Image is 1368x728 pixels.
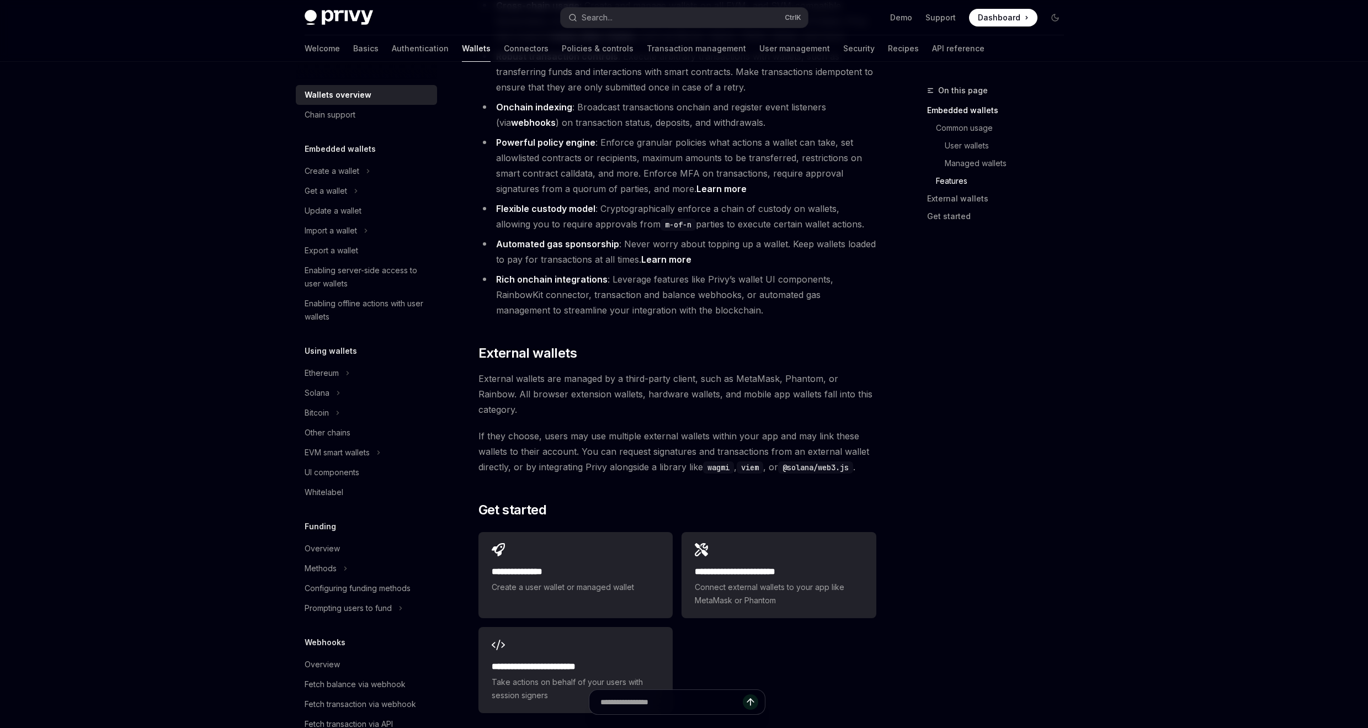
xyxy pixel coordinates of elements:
a: Learn more [696,183,747,195]
code: m-of-n [661,219,696,231]
div: Chain support [305,108,355,121]
div: EVM smart wallets [305,446,370,459]
strong: Onchain indexing [496,102,572,113]
h5: Funding [305,520,336,533]
a: Overview [296,539,437,559]
div: Wallets overview [305,88,371,102]
a: Enabling server-side access to user wallets [296,261,437,294]
li: : Never worry about topping up a wallet. Keep wallets loaded to pay for transactions at all times. [478,236,876,267]
div: Ethereum [305,366,339,380]
a: Basics [353,35,379,62]
a: Learn more [641,254,691,265]
a: Dashboard [969,9,1037,26]
code: wagmi [703,461,734,474]
div: Fetch balance via webhook [305,678,406,691]
span: Connect external wallets to your app like MetaMask or Phantom [695,581,863,607]
a: Support [925,12,956,23]
div: Other chains [305,426,350,439]
span: If they choose, users may use multiple external wallets within your app and may link these wallet... [478,428,876,475]
input: Ask a question... [600,690,743,714]
button: Solana [296,383,437,403]
li: : Cryptographically enforce a chain of custody on wallets, allowing you to require approvals from... [478,201,876,232]
a: Update a wallet [296,201,437,221]
div: Search... [582,11,613,24]
div: Bitcoin [305,406,329,419]
code: viem [737,461,763,474]
a: Embedded wallets [927,102,1073,119]
li: : Broadcast transactions onchain and register event listeners (via ) on transaction status, depos... [478,99,876,130]
button: Prompting users to fund [296,598,437,618]
a: Overview [296,655,437,674]
a: API reference [932,35,984,62]
button: Toggle dark mode [1046,9,1064,26]
div: Methods [305,562,337,575]
div: Overview [305,542,340,555]
a: Chain support [296,105,437,125]
span: Ctrl K [785,13,801,22]
a: Whitelabel [296,482,437,502]
div: Solana [305,386,329,400]
strong: Powerful policy engine [496,137,595,148]
strong: Flexible custody model [496,203,595,214]
a: User wallets [927,137,1073,155]
span: Create a user wallet or managed wallet [492,581,659,594]
div: Whitelabel [305,486,343,499]
span: Get started [478,501,546,519]
div: Overview [305,658,340,671]
code: @solana/web3.js [778,461,853,474]
a: Welcome [305,35,340,62]
strong: Rich onchain integrations [496,274,608,285]
button: Methods [296,559,437,578]
a: Authentication [392,35,449,62]
a: Security [843,35,875,62]
a: webhooks [511,117,556,129]
a: External wallets [927,190,1073,208]
li: : Execute arbitrary transactions with wallets, such as transferring funds and interactions with s... [478,49,876,95]
div: Fetch transaction via webhook [305,698,416,711]
a: Fetch balance via webhook [296,674,437,694]
a: Recipes [888,35,919,62]
h5: Embedded wallets [305,142,376,156]
a: Transaction management [647,35,746,62]
button: Ethereum [296,363,437,383]
div: Prompting users to fund [305,602,392,615]
button: Import a wallet [296,221,437,241]
span: Take actions on behalf of your users with session signers [492,676,659,702]
a: UI components [296,463,437,482]
a: Get started [927,208,1073,225]
a: Enabling offline actions with user wallets [296,294,437,327]
a: Wallets overview [296,85,437,105]
button: Send message [743,694,758,710]
div: Import a wallet [305,224,357,237]
div: Enabling offline actions with user wallets [305,297,430,323]
a: Common usage [927,119,1073,137]
button: Create a wallet [296,161,437,181]
a: Configuring funding methods [296,578,437,598]
a: Features [927,172,1073,190]
a: Other chains [296,423,437,443]
button: Search...CtrlK [561,8,808,28]
span: External wallets [478,344,577,362]
div: Configuring funding methods [305,582,411,595]
a: Connectors [504,35,549,62]
div: Update a wallet [305,204,361,217]
a: User management [759,35,830,62]
h5: Using wallets [305,344,357,358]
div: Create a wallet [305,164,359,178]
div: Export a wallet [305,244,358,257]
a: Export a wallet [296,241,437,261]
li: : Enforce granular policies what actions a wallet can take, set allowlisted contracts or recipien... [478,135,876,196]
button: Get a wallet [296,181,437,201]
strong: Automated gas sponsorship [496,238,619,249]
span: Dashboard [978,12,1020,23]
a: Managed wallets [927,155,1073,172]
a: Wallets [462,35,491,62]
a: Demo [890,12,912,23]
a: Policies & controls [562,35,634,62]
span: On this page [938,84,988,97]
button: Bitcoin [296,403,437,423]
li: : Leverage features like Privy’s wallet UI components, RainbowKit connector, transaction and bala... [478,272,876,318]
img: dark logo [305,10,373,25]
div: Enabling server-side access to user wallets [305,264,430,290]
h5: Webhooks [305,636,345,649]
